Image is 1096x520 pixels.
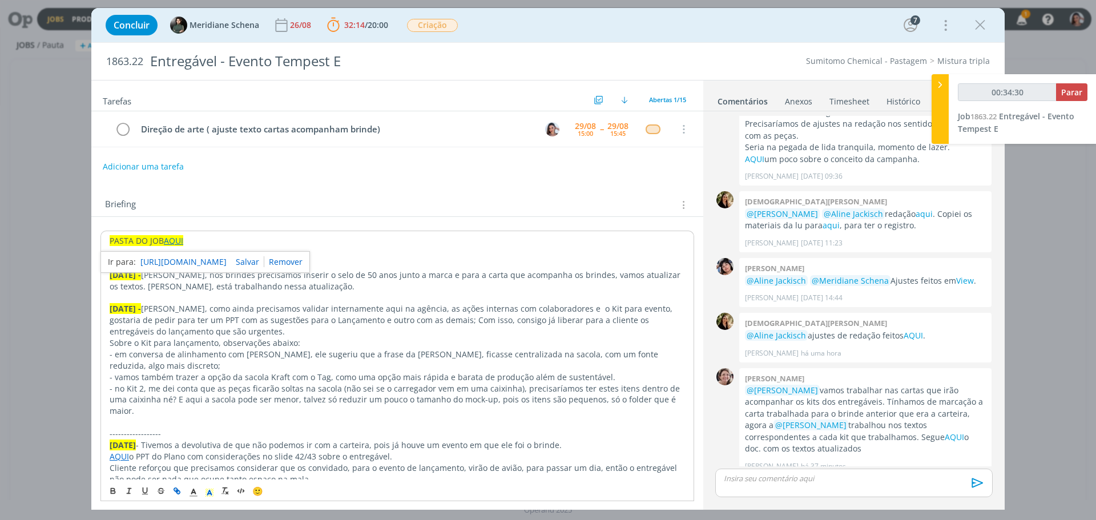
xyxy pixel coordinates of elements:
span: [DATE] 14:44 [801,293,843,303]
span: 🙂 [252,485,263,497]
span: Briefing [105,197,136,212]
span: Concluir [114,21,150,30]
p: - em conversa de alinhamento com [PERSON_NAME], ele sugeriu que a frase da [PERSON_NAME], ficasse... [110,349,685,372]
p: Ajustes feitos em . [745,275,986,287]
span: há 37 minutos [801,461,846,471]
a: Comentários [717,91,768,107]
span: 1863.22 [970,111,997,122]
a: aqui [823,220,840,231]
p: - Tivemos a devolutiva de que não podemos ir com a carteira, pois já houve um evento em que ele f... [110,440,685,451]
p: um poco sobre o conceito da campanha. [745,154,986,165]
span: @Aline Jackisch [824,208,883,219]
p: Precisaríamos de ajustes na redação nos sentido de lincar com as peças. [745,118,986,142]
span: Criação [407,19,458,32]
button: Parar [1056,83,1087,101]
p: o PPT do Plano com considerações no slide 42/43 sobre o entregável. [110,451,685,462]
span: [DATE] 09:36 [801,171,843,182]
span: 32:14 [344,19,365,30]
b: [PERSON_NAME] [745,263,804,273]
a: Job1863.22Entregável - Evento Tempest E [958,111,1074,134]
p: ------------------ [110,428,685,440]
img: M [170,17,187,34]
img: arrow-down.svg [621,96,628,103]
div: Direção de arte ( ajuste texto cartas acompanham brinde) [136,122,534,136]
a: Histórico [886,91,921,107]
button: Concluir [106,15,158,35]
p: Seria na pegada de lida tranquila, momento de lazer. [745,142,986,153]
div: Entregável - Evento Tempest E [146,47,617,75]
span: / [365,19,368,30]
p: [PERSON_NAME] [745,461,799,471]
span: Cor de Fundo [202,484,217,498]
p: - no Kit 2, me dei conta que as peças ficarão soltas na sacola (não sei se o carregador vem em um... [110,383,685,417]
span: Entregável - Evento Tempest E [958,111,1074,134]
p: Cliente reforçou que precisamos considerar que os convidado, para o evento de lançamento, virão d... [110,462,685,485]
p: ajustes de redação feitos . [745,330,986,341]
strong: [DATE] - [110,269,141,280]
button: 7 [901,16,920,34]
p: Sobre o Kit para lançamento, observações abaixo: [110,337,685,349]
button: MMeridiane Schena [170,17,259,34]
b: [PERSON_NAME] [745,373,804,384]
p: vamos trabalhar nas cartas que irão acompanhar os kits dos entregáveis. Tínhamos de marcação a ca... [745,385,986,455]
div: 26/08 [290,21,313,29]
strong: [DATE] [110,440,136,450]
b: [DEMOGRAPHIC_DATA][PERSON_NAME] [745,318,887,328]
a: AQUI [110,451,129,462]
p: - vamos também trazer a opção da sacola Kraft com o Tag, como uma opção mais rápida e barata de p... [110,372,685,383]
span: @[PERSON_NAME] [775,420,847,430]
span: 1863.22 [106,55,143,68]
a: AQUI [904,330,923,341]
span: Parar [1061,87,1082,98]
button: Adicionar uma tarefa [102,156,184,177]
div: 7 [910,15,920,25]
img: N [545,122,559,136]
div: 15:45 [610,130,626,136]
a: Sumitomo Chemical - Pastagem [806,55,927,66]
span: 20:00 [368,19,388,30]
span: @[PERSON_NAME] [747,208,818,219]
span: @Meridiane Schena [812,275,889,286]
a: View [956,275,974,286]
a: Mistura tripla [937,55,990,66]
p: [PERSON_NAME] [745,293,799,303]
button: N [543,120,561,138]
span: @Aline Jackisch [747,330,806,341]
button: 32:14/20:00 [324,16,391,34]
span: há uma hora [801,348,841,358]
strong: [DATE] - [110,303,141,314]
a: AQUI [945,432,964,442]
a: aqui [916,208,933,219]
p: [PERSON_NAME] [745,171,799,182]
a: [URL][DOMAIN_NAME] [140,255,227,269]
span: -- [600,125,603,133]
span: PASTA DO JOB [110,235,164,246]
img: C [716,191,734,208]
span: [DATE] 11:23 [801,238,843,248]
img: A [716,368,734,385]
a: AQUI [745,154,764,164]
span: Abertas 1/15 [649,95,686,104]
p: [PERSON_NAME] [745,348,799,358]
a: Timesheet [829,91,870,107]
p: [PERSON_NAME] [745,238,799,248]
p: [PERSON_NAME], nos brindes precisamos inserir o selo de 50 anos junto a marca e para a carta que ... [110,269,685,292]
span: @[PERSON_NAME] [747,385,818,396]
div: 15:00 [578,130,593,136]
p: [PERSON_NAME], como ainda precisamos validar internamente aqui na agência, as ações internas com ... [110,303,685,337]
span: Meridiane Schena [190,21,259,29]
img: E [716,258,734,275]
div: 29/08 [607,122,628,130]
div: dialog [91,8,1005,510]
span: Tarefas [103,93,131,107]
p: redação . Copiei os materiais da lu para , para ter o registro. [745,208,986,232]
b: [DEMOGRAPHIC_DATA][PERSON_NAME] [745,196,887,207]
span: Cor do Texto [186,484,202,498]
div: Anexos [785,96,812,107]
button: Criação [406,18,458,33]
a: AQUI [164,235,183,246]
div: 29/08 [575,122,596,130]
span: @Aline Jackisch [747,275,806,286]
img: C [716,313,734,330]
button: 🙂 [249,484,265,498]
